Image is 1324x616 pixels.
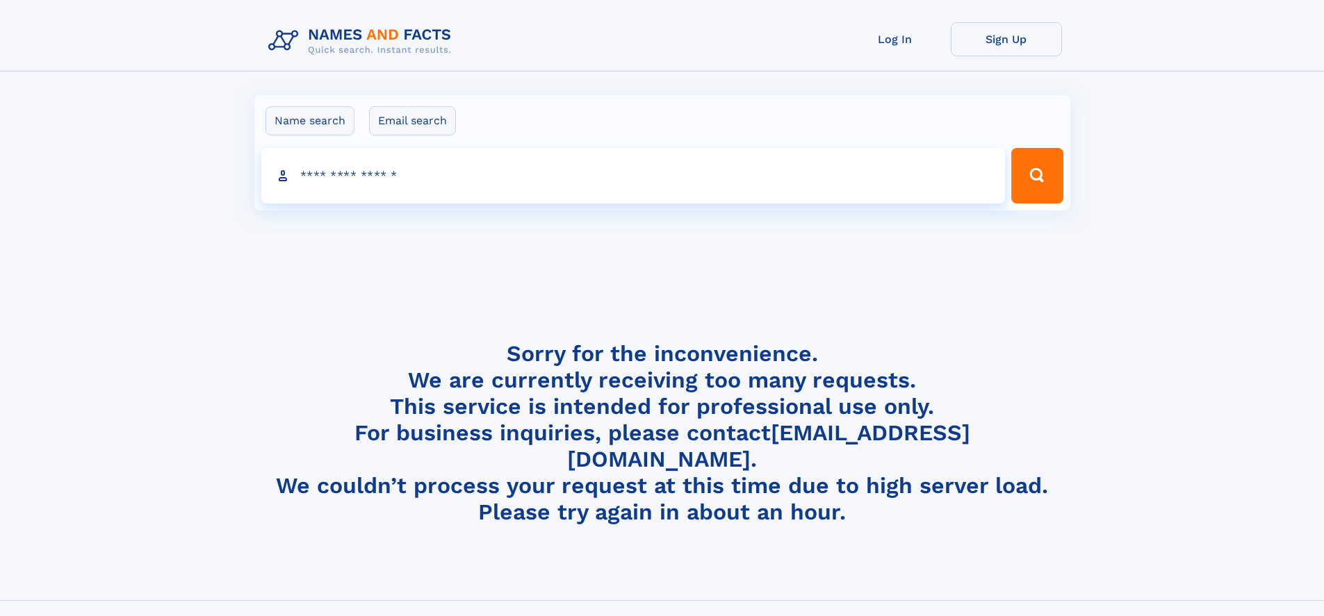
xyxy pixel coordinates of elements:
[951,22,1062,56] a: Sign Up
[263,22,463,60] img: Logo Names and Facts
[369,106,456,135] label: Email search
[840,22,951,56] a: Log In
[567,419,970,472] a: [EMAIL_ADDRESS][DOMAIN_NAME]
[1011,148,1063,203] button: Search Button
[265,106,354,135] label: Name search
[263,340,1062,526] h4: Sorry for the inconvenience. We are currently receiving too many requests. This service is intend...
[261,148,1006,203] input: search input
